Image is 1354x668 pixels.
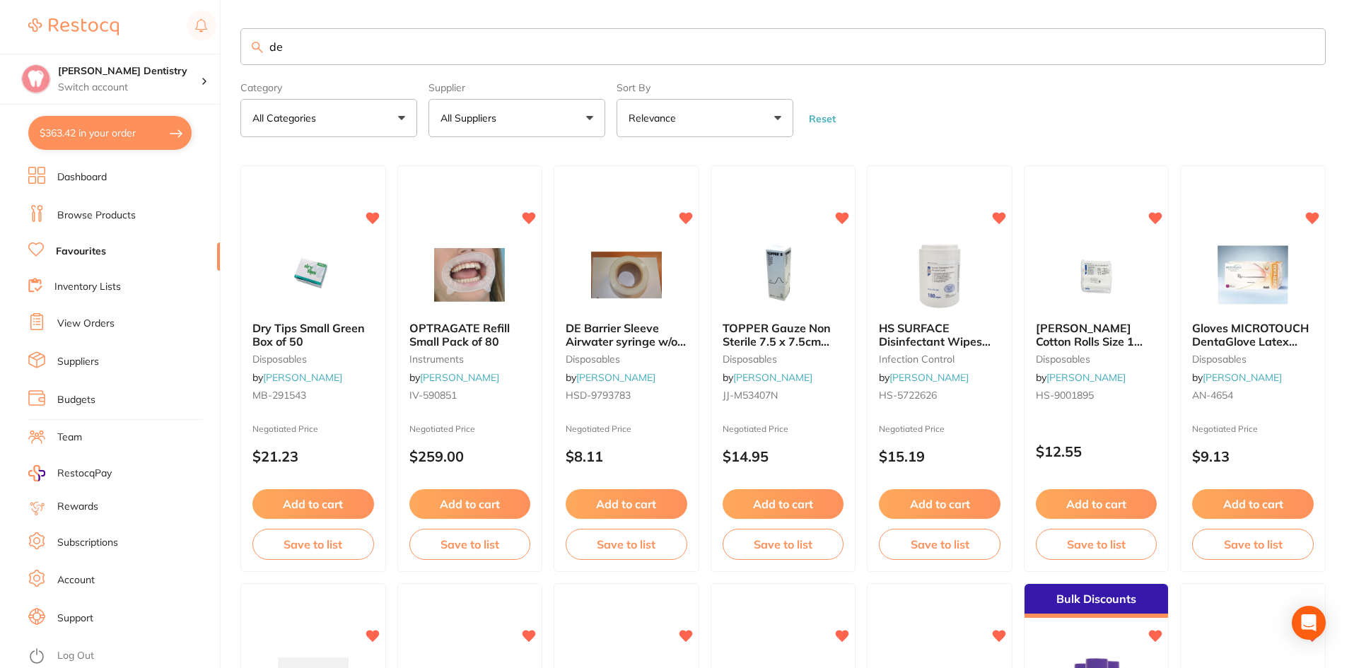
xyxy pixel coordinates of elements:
[420,371,499,384] a: [PERSON_NAME]
[252,111,322,125] p: All Categories
[566,322,687,348] b: DE Barrier Sleeve Airwater syringe w/o 254x64mm Box of500
[566,321,686,361] span: DE Barrier Sleeve Airwater syringe w/o 254x64mm Box of500
[879,448,1000,464] p: $15.19
[409,389,457,402] span: IV-590851
[252,389,306,402] span: MB-291543
[1036,321,1143,361] span: [PERSON_NAME] Cotton Rolls Size 1 Pack of 810 300g
[252,371,342,384] span: by
[1203,371,1282,384] a: [PERSON_NAME]
[879,353,1000,365] small: infection control
[409,322,531,348] b: OPTRAGATE Refill Small Pack of 80
[57,209,136,223] a: Browse Products
[28,116,192,150] button: $363.42 in your order
[252,489,374,519] button: Add to cart
[58,81,201,95] p: Switch account
[576,371,655,384] a: [PERSON_NAME]
[28,18,119,35] img: Restocq Logo
[409,489,531,519] button: Add to cart
[428,99,605,137] button: All Suppliers
[1036,529,1157,560] button: Save to list
[723,424,844,434] small: Negotiated Price
[22,65,50,93] img: Ashmore Dentistry
[1192,389,1233,402] span: AN-4654
[1046,371,1126,384] a: [PERSON_NAME]
[1292,606,1326,640] div: Open Intercom Messenger
[57,500,98,514] a: Rewards
[57,536,118,550] a: Subscriptions
[1036,443,1157,459] p: $12.55
[1192,321,1309,374] span: Gloves MICROTOUCH DentaGlove Latex Powder Free Small x 100
[409,371,499,384] span: by
[57,430,82,445] a: Team
[617,99,793,137] button: Relevance
[1051,240,1143,310] img: Henry Schein Cotton Rolls Size 1 Pack of 810 300g
[57,611,93,626] a: Support
[57,649,94,663] a: Log Out
[894,240,986,310] img: HS SURFACE Disinfectant Wipes Hospital Grade 180 Tub
[28,11,119,43] a: Restocq Logo
[267,240,359,310] img: Dry Tips Small Green Box of 50
[723,529,844,560] button: Save to list
[57,170,107,184] a: Dashboard
[240,99,417,137] button: All Categories
[723,321,831,361] span: TOPPER Gauze Non Sterile 7.5 x 7.5cm Pack of 200
[1036,322,1157,348] b: Henry Schein Cotton Rolls Size 1 Pack of 810 300g
[440,111,502,125] p: All Suppliers
[1192,489,1314,519] button: Add to cart
[1192,371,1282,384] span: by
[409,448,531,464] p: $259.00
[1036,371,1126,384] span: by
[240,28,1326,65] input: Search Favourite Products
[566,424,687,434] small: Negotiated Price
[424,240,515,310] img: OPTRAGATE Refill Small Pack of 80
[28,465,112,481] a: RestocqPay
[58,64,201,78] h4: Ashmore Dentistry
[409,424,531,434] small: Negotiated Price
[566,489,687,519] button: Add to cart
[252,448,374,464] p: $21.23
[1036,489,1157,519] button: Add to cart
[1192,424,1314,434] small: Negotiated Price
[723,448,844,464] p: $14.95
[428,82,605,93] label: Supplier
[56,245,106,259] a: Favourites
[805,112,840,125] button: Reset
[252,322,374,348] b: Dry Tips Small Green Box of 50
[1207,240,1299,310] img: Gloves MICROTOUCH DentaGlove Latex Powder Free Small x 100
[409,529,531,560] button: Save to list
[723,322,844,348] b: TOPPER Gauze Non Sterile 7.5 x 7.5cm Pack of 200
[28,465,45,481] img: RestocqPay
[28,645,216,668] button: Log Out
[879,389,937,402] span: HS-5722626
[252,321,365,348] span: Dry Tips Small Green Box of 50
[263,371,342,384] a: [PERSON_NAME]
[1192,529,1314,560] button: Save to list
[1192,322,1314,348] b: Gloves MICROTOUCH DentaGlove Latex Powder Free Small x 100
[1036,353,1157,365] small: disposables
[566,353,687,365] small: disposables
[617,82,793,93] label: Sort By
[409,321,510,348] span: OPTRAGATE Refill Small Pack of 80
[409,353,531,365] small: instruments
[723,353,844,365] small: disposables
[1036,389,1094,402] span: HS-9001895
[57,467,112,481] span: RestocqPay
[723,489,844,519] button: Add to cart
[57,317,115,331] a: View Orders
[629,111,682,125] p: Relevance
[879,322,1000,348] b: HS SURFACE Disinfectant Wipes Hospital Grade 180 Tub
[1192,353,1314,365] small: disposables
[879,424,1000,434] small: Negotiated Price
[252,353,374,365] small: disposables
[566,371,655,384] span: by
[879,529,1000,560] button: Save to list
[723,389,778,402] span: JJ-M53407N
[1192,448,1314,464] p: $9.13
[723,371,812,384] span: by
[54,280,121,294] a: Inventory Lists
[252,424,374,434] small: Negotiated Price
[879,371,969,384] span: by
[566,389,631,402] span: HSD-9793783
[566,529,687,560] button: Save to list
[57,573,95,587] a: Account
